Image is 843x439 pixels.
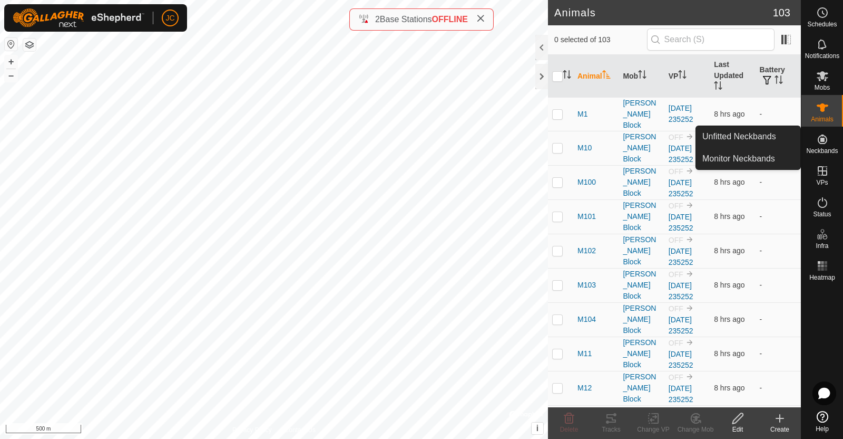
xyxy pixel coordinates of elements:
[623,131,660,165] div: [PERSON_NAME] Block
[714,349,744,358] span: 13 Aug 2025, 12:28 am
[714,384,744,392] span: 13 Aug 2025, 12:28 am
[806,148,838,154] span: Neckbands
[623,303,660,336] div: [PERSON_NAME] Block
[5,55,17,68] button: +
[664,55,710,98] th: VP
[685,132,694,141] img: to
[805,53,839,59] span: Notifications
[756,337,801,371] td: -
[685,304,694,312] img: to
[756,371,801,405] td: -
[623,371,660,405] div: [PERSON_NAME] Block
[714,178,744,186] span: 13 Aug 2025, 12:31 am
[23,39,36,51] button: Map Layers
[756,268,801,302] td: -
[577,177,596,188] span: M100
[759,425,801,434] div: Create
[647,28,775,51] input: Search (S)
[756,97,801,131] td: -
[816,243,828,249] span: Infra
[554,6,773,19] h2: Animals
[560,426,579,433] span: Delete
[714,246,744,255] span: 13 Aug 2025, 12:30 am
[590,425,632,434] div: Tracks
[773,5,790,21] span: 103
[577,280,596,291] span: M103
[702,130,776,143] span: Unfitted Neckbands
[623,98,660,131] div: [PERSON_NAME] Block
[563,72,571,80] p-sorticon: Activate to sort
[801,407,843,436] a: Help
[685,373,694,381] img: to
[775,77,783,85] p-sorticon: Activate to sort
[696,148,800,169] a: Monitor Neckbands
[669,104,693,123] a: [DATE] 235252
[623,200,660,233] div: [PERSON_NAME] Block
[669,384,693,404] a: [DATE] 235252
[669,144,693,164] a: [DATE] 235252
[669,316,693,335] a: [DATE] 235252
[685,201,694,209] img: to
[815,84,830,91] span: Mobs
[669,247,693,266] a: [DATE] 235252
[714,315,744,323] span: 13 Aug 2025, 12:15 am
[714,281,744,289] span: 13 Aug 2025, 12:31 am
[669,178,693,198] a: [DATE] 235252
[669,281,693,301] a: [DATE] 235252
[165,13,174,24] span: JC
[669,373,683,381] span: OFF
[619,55,664,98] th: Mob
[717,425,759,434] div: Edit
[602,72,611,80] p-sorticon: Activate to sort
[536,424,538,433] span: i
[714,83,722,91] p-sorticon: Activate to sort
[5,69,17,82] button: –
[577,383,592,394] span: M12
[623,166,660,199] div: [PERSON_NAME] Block
[714,212,744,221] span: 13 Aug 2025, 12:28 am
[669,304,683,313] span: OFF
[809,274,835,281] span: Heatmap
[756,199,801,234] td: -
[375,15,380,24] span: 2
[669,350,693,369] a: [DATE] 235252
[756,302,801,337] td: -
[532,423,543,434] button: i
[577,142,592,154] span: M10
[5,38,17,51] button: Reset Map
[678,72,687,80] p-sorticon: Activate to sort
[685,407,694,415] img: to
[710,55,755,98] th: Last Updated
[807,21,837,27] span: Schedules
[816,426,829,432] span: Help
[669,339,683,347] span: OFF
[669,202,683,210] span: OFF
[285,425,316,435] a: Contact Us
[577,211,596,222] span: M101
[674,425,717,434] div: Change Mob
[669,236,683,244] span: OFF
[816,179,828,186] span: VPs
[685,338,694,347] img: to
[554,34,647,45] span: 0 selected of 103
[756,234,801,268] td: -
[702,152,775,165] span: Monitor Neckbands
[623,234,660,268] div: [PERSON_NAME] Block
[577,314,596,325] span: M104
[669,213,693,232] a: [DATE] 235252
[577,348,592,359] span: M11
[573,55,619,98] th: Animal
[685,167,694,175] img: to
[811,116,834,122] span: Animals
[638,72,646,80] p-sorticon: Activate to sort
[669,167,683,176] span: OFF
[623,406,660,439] div: [PERSON_NAME] Block
[632,425,674,434] div: Change VP
[623,269,660,302] div: [PERSON_NAME] Block
[696,126,800,147] a: Unfitted Neckbands
[813,211,831,217] span: Status
[623,337,660,370] div: [PERSON_NAME] Block
[756,165,801,199] td: -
